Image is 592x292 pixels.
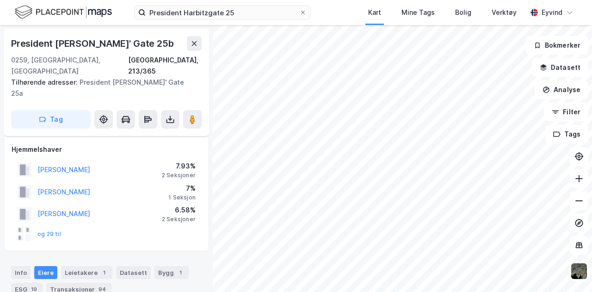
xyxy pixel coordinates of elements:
[176,268,185,277] div: 1
[455,7,471,18] div: Bolig
[546,248,592,292] div: Kontrollprogram for chat
[61,266,112,279] div: Leietakere
[168,194,196,201] div: 1 Seksjon
[11,110,91,129] button: Tag
[11,36,175,51] div: President [PERSON_NAME]' Gate 25b
[11,78,80,86] span: Tilhørende adresser:
[11,77,194,99] div: President [PERSON_NAME]' Gate 25a
[146,6,299,19] input: Søk på adresse, matrikkel, gårdeiere, leietakere eller personer
[545,125,588,143] button: Tags
[368,7,381,18] div: Kart
[12,144,201,155] div: Hjemmelshaver
[11,266,31,279] div: Info
[99,268,109,277] div: 1
[542,7,562,18] div: Eyvind
[401,7,435,18] div: Mine Tags
[532,58,588,77] button: Datasett
[492,7,517,18] div: Verktøy
[162,172,196,179] div: 2 Seksjoner
[116,266,151,279] div: Datasett
[535,81,588,99] button: Analyse
[11,55,128,77] div: 0259, [GEOGRAPHIC_DATA], [GEOGRAPHIC_DATA]
[34,266,57,279] div: Eiere
[162,216,196,223] div: 2 Seksjoner
[544,103,588,121] button: Filter
[546,248,592,292] iframe: Chat Widget
[15,4,112,20] img: logo.f888ab2527a4732fd821a326f86c7f29.svg
[168,183,196,194] div: 7%
[526,36,588,55] button: Bokmerker
[154,266,189,279] div: Bygg
[162,161,196,172] div: 7.93%
[162,205,196,216] div: 6.58%
[128,55,202,77] div: [GEOGRAPHIC_DATA], 213/365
